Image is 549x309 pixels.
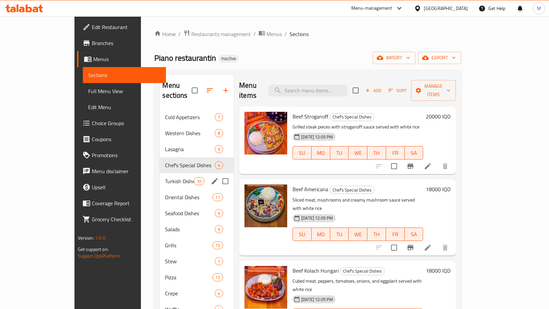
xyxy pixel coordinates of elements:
[215,130,223,136] span: 8
[402,158,418,174] button: Branch-specific-item
[405,146,423,160] button: SA
[210,176,220,186] button: edit
[165,273,212,281] span: Pizza
[426,185,450,194] h6: 18000 IQD
[77,179,166,195] a: Upsell
[183,30,251,38] a: Restaurants management
[333,148,346,158] span: TU
[215,129,223,137] div: items
[83,83,166,99] a: Full Menu View
[373,52,415,64] button: import
[165,177,193,185] span: Turkish Dishes
[407,230,421,239] span: SA
[160,221,234,237] div: Salads9
[293,111,328,121] span: Beef Stroganoff
[77,51,166,67] a: Menus
[389,148,402,158] span: FR
[218,82,234,98] button: Add section
[95,234,106,242] span: 1.0.0
[88,87,161,95] span: Full Menu View
[299,134,336,140] span: [DATE] 12:05 PM
[215,225,223,233] div: items
[340,267,385,275] div: Chef's Special Dishes
[92,183,161,191] span: Upsell
[244,266,287,309] img: Beef Kolach Hungari
[191,30,251,38] span: Restaurants management
[215,162,223,169] span: 4
[351,148,365,158] span: WE
[296,148,309,158] span: SU
[165,289,215,297] span: Crepe
[154,50,216,65] span: Piano restaurantin
[239,80,260,100] h2: Menu items
[77,131,166,147] a: Coupons
[290,30,309,38] span: Sections
[88,103,161,111] span: Edit Menu
[165,145,215,153] div: Lasagna
[389,230,402,239] span: FR
[424,162,432,170] a: Edit menu item
[370,148,383,158] span: TH
[215,146,223,152] span: 9
[215,114,223,120] span: 7
[212,241,223,249] div: items
[266,30,282,38] span: Menus
[244,185,287,227] img: Beef Americana
[215,290,223,297] span: 4
[160,173,234,189] div: Turkish Dishes10edit
[314,148,328,158] span: MO
[258,30,282,38] a: Menus
[349,83,363,97] span: Select section
[165,193,212,201] div: Oriental Dishes
[92,23,161,31] span: Edit Restaurant
[213,242,223,249] span: 15
[165,113,215,121] div: Cold Appetizers
[165,209,215,217] div: Seafood Dishes
[77,211,166,227] a: Grocery Checklist
[213,194,223,201] span: 11
[160,269,234,285] div: Pizza12
[77,115,166,131] a: Choice Groups
[165,257,215,265] div: Stew
[351,230,365,239] span: WE
[296,230,309,239] span: SU
[212,273,223,281] div: items
[160,205,234,221] div: Seafood Dishes9
[367,146,386,160] button: TH
[160,253,234,269] div: Stew1
[78,234,94,242] span: Version:
[92,119,161,127] span: Choice Groups
[386,146,405,160] button: FR
[299,296,336,303] span: [DATE] 12:05 PM
[219,55,239,63] div: Inactive
[165,225,215,233] div: Salads
[293,277,423,294] p: Cubed meat, peppers, tomatoes, onions, and eggplant served with white rice
[215,257,223,265] div: items
[378,54,410,62] span: import
[160,189,234,205] div: Oriental Dishes11
[340,267,384,275] span: Chef's Special Dishes
[83,99,166,115] a: Edit Menu
[219,56,239,61] span: Inactive
[215,209,223,217] div: items
[293,266,339,276] span: Beef Kolach Hungari
[253,30,256,38] li: /
[299,215,336,221] span: [DATE] 12:05 PM
[411,80,456,101] button: Manage items
[77,147,166,163] a: Promotions
[268,85,347,96] input: search
[178,30,181,38] li: /
[215,145,223,153] div: items
[215,210,223,217] span: 9
[215,258,223,265] span: 1
[77,35,166,51] a: Branches
[330,186,374,194] span: Chef's Special Dishes
[165,161,215,169] span: Chef's Special Dishes
[165,129,215,137] span: Western Dishes
[367,228,386,241] button: TH
[92,135,161,143] span: Coupons
[293,146,312,160] button: SU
